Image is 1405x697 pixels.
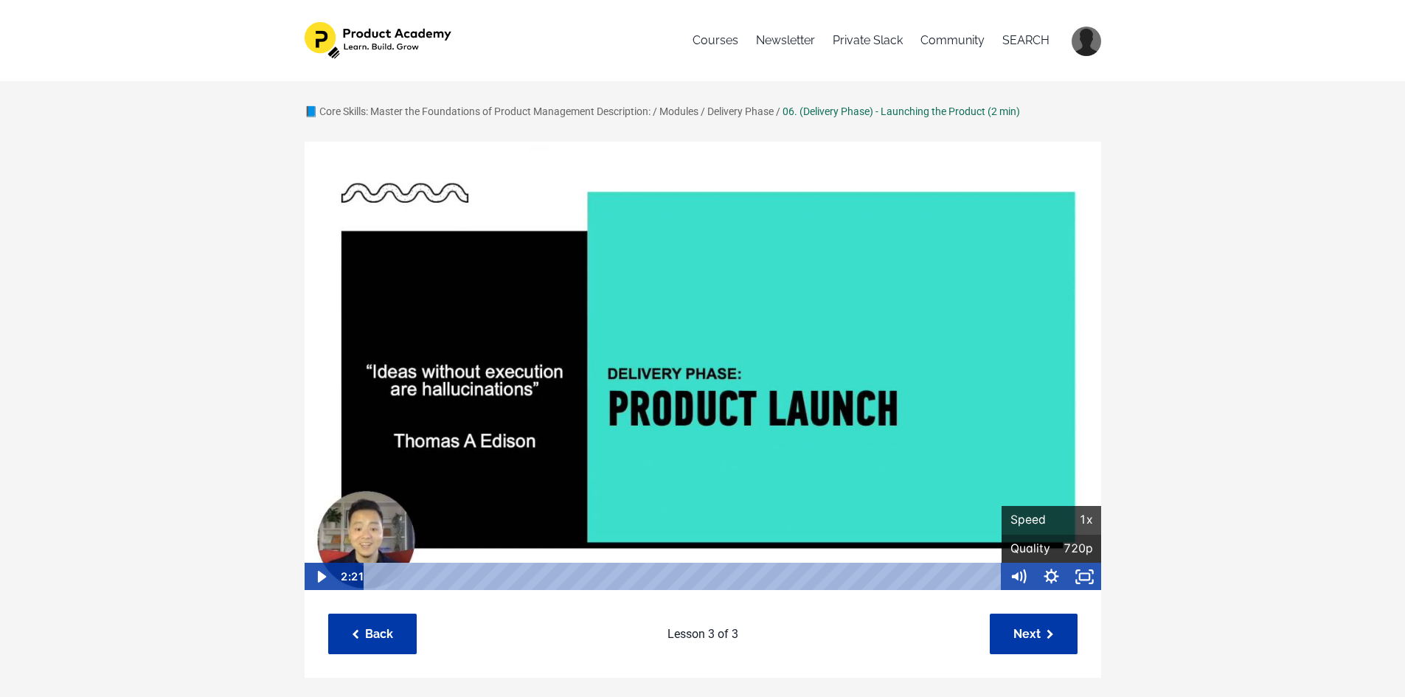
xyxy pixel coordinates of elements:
[304,563,337,591] button: Play Video
[920,22,985,59] a: Community
[1052,535,1093,563] span: 720p
[1002,535,1101,563] button: Quality720p
[328,614,417,654] a: Back
[305,22,454,59] img: 1e4575b-f30f-f7bc-803-1053f84514_582dc3fb-c1b0-4259-95ab-5487f20d86c3.png
[1010,535,1052,563] span: Quality
[990,614,1078,654] a: Next
[1072,27,1101,56] img: c09fbb7e94211bd97a8ab03566e2c778
[1002,563,1035,591] button: Mute
[659,105,698,117] a: Modules
[1010,506,1052,534] span: Speed
[833,22,903,59] a: Private Slack
[783,103,1020,119] div: 06. (Delivery Phase) - Launching the Product (2 min)
[707,105,774,117] a: Delivery Phase
[693,22,738,59] a: Courses
[304,141,1102,591] img: Video Thumbnail
[756,22,815,59] a: Newsletter
[776,103,780,119] div: /
[1035,563,1068,591] button: Hide settings menu
[701,103,705,119] div: /
[375,563,993,591] div: Playbar
[1068,563,1101,591] button: Fullscreen
[1002,22,1050,59] a: SEARCH
[653,103,657,119] div: /
[424,625,982,644] p: Lesson 3 of 3
[1052,506,1093,534] span: 1x
[1002,506,1101,534] button: Speed1x
[305,105,651,117] a: 📘 Core Skills: Master the Foundations of Product Management Description:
